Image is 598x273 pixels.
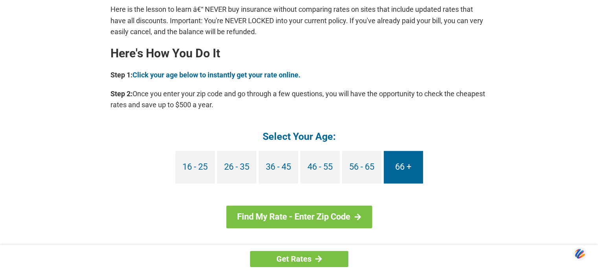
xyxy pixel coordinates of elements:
a: 56 - 65 [342,151,381,183]
b: Step 2: [110,90,132,98]
a: 36 - 45 [259,151,298,183]
a: Click your age below to instantly get your rate online. [132,71,300,79]
a: 16 - 25 [175,151,215,183]
b: Step 1: [110,71,132,79]
img: svg+xml;base64,PHN2ZyB3aWR0aD0iNDQiIGhlaWdodD0iNDQiIHZpZXdCb3g9IjAgMCA0NCA0NCIgZmlsbD0ibm9uZSIgeG... [573,247,587,261]
h4: Select Your Age: [110,130,488,143]
a: Get Rates [250,251,348,267]
h2: Here's How You Do It [110,47,488,60]
a: Find My Rate - Enter Zip Code [226,205,372,228]
p: Here is the lesson to learn â€“ NEVER buy insurance without comparing rates on sites that include... [110,4,488,37]
a: 66 + [384,151,423,183]
a: 26 - 35 [217,151,256,183]
a: 46 - 55 [300,151,340,183]
p: Once you enter your zip code and go through a few questions, you will have the opportunity to che... [110,88,488,110]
